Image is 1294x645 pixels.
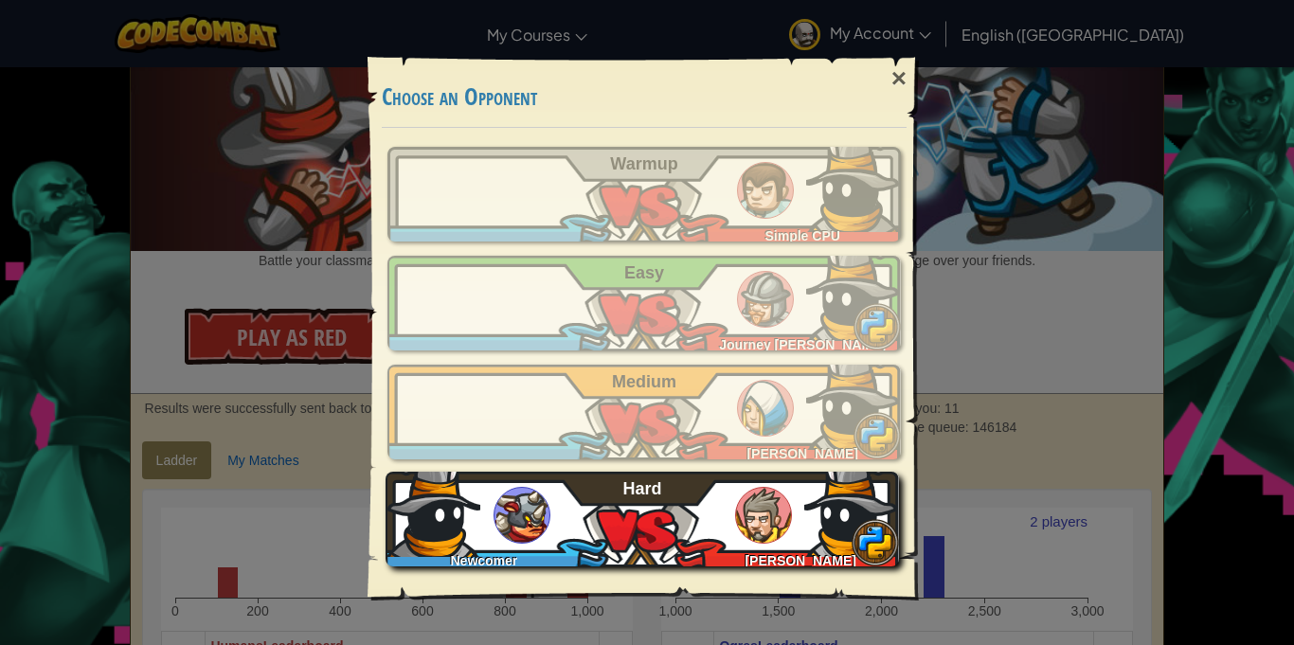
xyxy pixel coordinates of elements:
img: D4DlcJlrGZ6GAAAAAElFTkSuQmCC [806,355,901,450]
span: Simple CPU [765,228,840,243]
img: humans_ladder_tutorial.png [737,162,794,219]
img: D4DlcJlrGZ6GAAAAAElFTkSuQmCC [806,137,901,232]
span: [PERSON_NAME] [745,553,855,568]
span: Easy [624,263,664,282]
span: Warmup [610,154,677,173]
span: Newcomer [451,553,518,568]
img: humans_ladder_easy.png [737,271,794,328]
a: Simple CPU [387,147,901,242]
span: Medium [612,372,676,391]
img: ogres_ladder_hard.png [494,487,550,544]
img: D4DlcJlrGZ6GAAAAAElFTkSuQmCC [386,462,480,557]
a: [PERSON_NAME] [387,365,901,459]
span: Journey [PERSON_NAME] [719,337,886,352]
h3: Choose an Opponent [382,84,907,110]
a: Journey [PERSON_NAME] [387,256,901,350]
span: Hard [623,479,662,498]
img: D4DlcJlrGZ6GAAAAAElFTkSuQmCC [806,246,901,341]
a: Newcomer[PERSON_NAME] [387,472,901,566]
img: D4DlcJlrGZ6GAAAAAElFTkSuQmCC [804,462,899,557]
span: [PERSON_NAME] [746,446,857,461]
div: × [877,51,921,106]
img: humans_ladder_hard.png [735,487,792,544]
img: humans_ladder_medium.png [737,380,794,437]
